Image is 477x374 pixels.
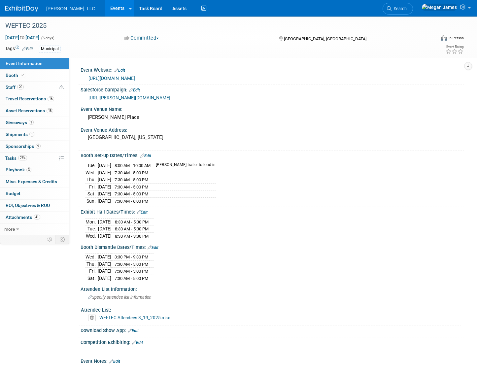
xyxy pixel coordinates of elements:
[6,120,34,125] span: Giveaways
[44,235,56,244] td: Personalize Event Tab Strip
[115,234,149,239] span: 8:30 AM - 3:30 PM
[81,65,464,74] div: Event Website:
[115,262,148,267] span: 7:30 AM - 5:00 PM
[6,61,43,66] span: Event Information
[98,176,111,184] td: [DATE]
[85,183,98,190] td: Fri.
[392,6,407,11] span: Search
[98,190,111,198] td: [DATE]
[0,117,69,128] a: Giveaways1
[115,177,148,182] span: 7:30 AM - 5:00 PM
[3,20,425,32] div: WEFTEC 2025
[129,88,140,92] a: Edit
[29,132,34,137] span: 1
[0,200,69,211] a: ROI, Objectives & ROO
[98,183,111,190] td: [DATE]
[85,176,98,184] td: Thu.
[85,268,98,275] td: Fri.
[114,68,125,73] a: Edit
[98,169,111,176] td: [DATE]
[6,167,31,172] span: Playbook
[81,356,464,365] div: Event Notes:
[21,73,24,77] i: Booth reservation complete
[115,220,149,224] span: 8:30 AM - 5:30 PM
[6,191,20,196] span: Budget
[98,260,111,268] td: [DATE]
[48,96,54,101] span: 16
[98,254,111,261] td: [DATE]
[115,255,148,259] span: 3:30 PM - 9:30 PM
[109,359,120,364] a: Edit
[448,36,464,41] div: In-Person
[85,233,98,240] td: Wed.
[6,179,57,184] span: Misc. Expenses & Credits
[98,218,112,225] td: [DATE]
[115,185,148,189] span: 7:30 AM - 5:00 PM
[56,235,69,244] td: Toggle Event Tabs
[81,325,464,334] div: Download Show App:
[81,284,464,292] div: Attendee List Information:
[41,36,54,40] span: (5 days)
[284,36,366,41] span: [GEOGRAPHIC_DATA], [GEOGRAPHIC_DATA]
[98,225,112,233] td: [DATE]
[0,141,69,152] a: Sponsorships9
[85,197,98,204] td: Sun.
[128,328,139,333] a: Edit
[115,191,148,196] span: 7:30 AM - 5:00 PM
[441,35,447,41] img: Format-Inperson.png
[0,105,69,117] a: Asset Reservations18
[6,73,26,78] span: Booth
[115,269,148,274] span: 7:30 AM - 5:00 PM
[132,340,143,345] a: Edit
[115,199,148,204] span: 7:30 AM - 6:00 PM
[0,176,69,187] a: Misc. Expenses & Credits
[98,197,111,204] td: [DATE]
[81,104,464,113] div: Event Venue Name:
[81,125,464,133] div: Event Venue Address:
[98,275,111,282] td: [DATE]
[115,226,149,231] span: 8:30 AM - 5:30 PM
[18,155,27,160] span: 27%
[99,315,170,320] a: WEFTEC Attendees 8_19_2025.xlsx
[85,190,98,198] td: Sat.
[115,276,148,281] span: 7:30 AM - 5:00 PM
[140,153,151,158] a: Edit
[6,203,50,208] span: ROI, Objectives & ROO
[6,108,53,113] span: Asset Reservations
[395,34,464,44] div: Event Format
[0,223,69,235] a: more
[0,188,69,199] a: Budget
[6,144,41,149] span: Sponsorships
[0,164,69,176] a: Playbook3
[85,112,459,122] div: [PERSON_NAME] Place
[6,96,54,101] span: Travel Reservations
[5,45,33,53] td: Tags
[88,295,152,300] span: Specify attendee list information
[122,35,161,42] button: Committed
[59,85,64,90] span: Potential Scheduling Conflict -- at least one attendee is tagged in another overlapping event.
[0,58,69,69] a: Event Information
[34,215,40,220] span: 41
[47,108,53,113] span: 18
[19,35,25,40] span: to
[6,85,24,90] span: Staff
[85,162,98,169] td: Tue.
[4,226,15,232] span: more
[85,254,98,261] td: Wed.
[115,170,148,175] span: 7:30 AM - 5:00 PM
[98,233,112,240] td: [DATE]
[6,132,34,137] span: Shipments
[36,144,41,149] span: 9
[29,120,34,125] span: 1
[85,218,98,225] td: Mon.
[6,215,40,220] span: Attachments
[5,155,27,161] span: Tasks
[383,3,413,15] a: Search
[0,93,69,105] a: Travel Reservations16
[88,134,233,140] pre: [GEOGRAPHIC_DATA], [US_STATE]
[85,260,98,268] td: Thu.
[46,6,95,11] span: [PERSON_NAME], LLC
[115,163,151,168] span: 8:00 AM - 10:00 AM
[0,212,69,223] a: Attachments41
[98,268,111,275] td: [DATE]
